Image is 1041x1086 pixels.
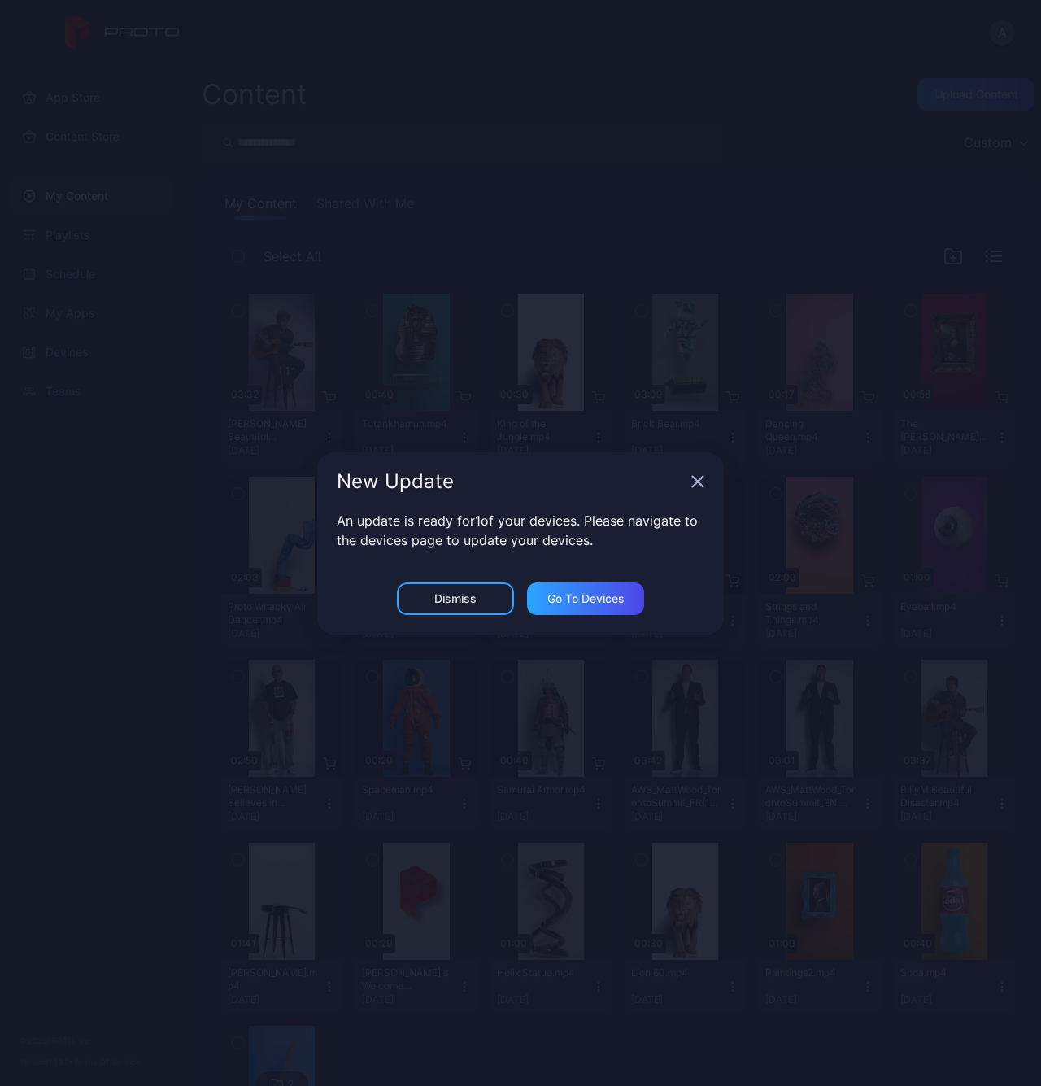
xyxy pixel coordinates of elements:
div: Dismiss [434,592,477,605]
div: Go to devices [547,592,625,605]
button: Go to devices [527,582,644,615]
p: An update is ready for 1 of your devices. Please navigate to the devices page to update your devi... [337,511,704,550]
button: Dismiss [397,582,514,615]
div: New Update [337,472,685,491]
